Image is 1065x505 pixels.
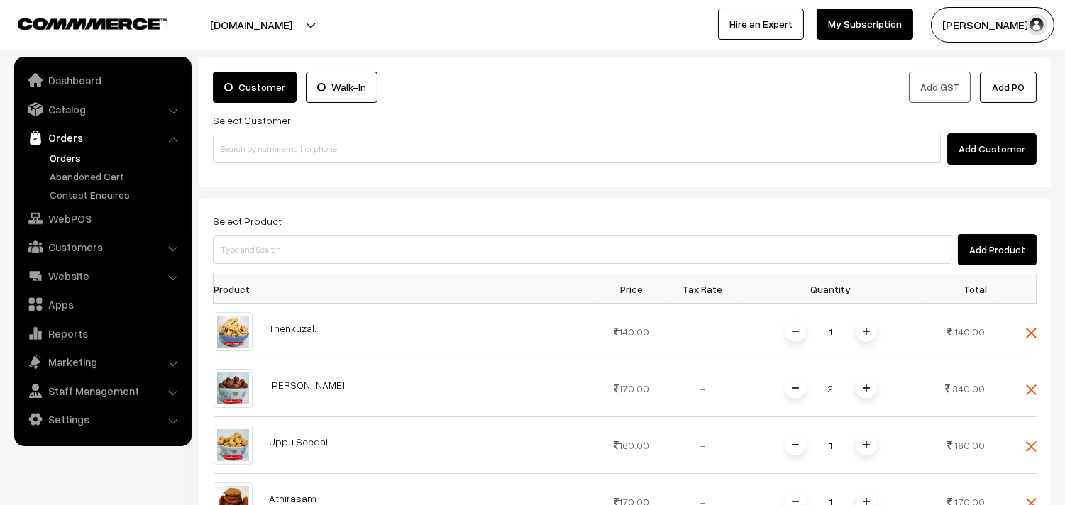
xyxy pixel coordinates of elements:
a: Customers [18,234,187,260]
span: - [700,326,705,338]
img: minus [792,328,799,335]
a: Dashboard [18,67,187,93]
img: close [1026,441,1037,452]
a: Abandoned Cart [46,169,187,184]
img: plusI [863,328,870,335]
td: 140.00 [597,304,668,360]
img: user [1026,14,1047,35]
a: Hire an Expert [718,9,804,40]
input: Search by name, email, or phone [213,135,941,163]
a: Marketing [18,349,187,374]
span: 160.00 [955,439,986,451]
span: 340.00 [953,382,986,394]
img: plusI [863,384,870,392]
button: Add Product [958,234,1037,265]
button: Add Customer [947,133,1037,165]
img: COMMMERCE [18,18,167,29]
label: Customer [213,72,297,103]
a: Staff Management [18,378,187,404]
img: plusI [863,498,870,505]
span: 140.00 [955,326,986,338]
img: minus [792,441,799,448]
input: Type and Search [213,235,951,264]
button: [PERSON_NAME] s… [931,7,1054,43]
button: Add GST [909,72,971,103]
span: - [700,439,705,451]
a: Orders [18,125,187,150]
img: Krishna Jeyanthi7.jpg [214,312,253,351]
img: close [1026,384,1037,395]
button: [DOMAIN_NAME] [160,7,342,43]
a: My Subscription [817,9,913,40]
a: WebPOS [18,206,187,231]
img: Krishna Jeyanthi5.jpg [214,426,253,465]
img: minus [792,384,799,392]
th: Quantity [739,274,923,304]
a: Website [18,263,187,289]
a: Reports [18,321,187,346]
label: Select Product [213,213,282,228]
a: Thenkuzal. [270,322,317,334]
img: Krishna Jeyanthi4.jpg [214,369,253,408]
label: Walk-In [306,72,377,103]
a: COMMMERCE [18,14,142,31]
a: Orders [46,150,187,165]
a: Settings [18,406,187,432]
a: Contact Enquires [46,187,187,202]
td: 160.00 [597,417,668,474]
th: Tax Rate [668,274,739,304]
a: Catalog [18,96,187,122]
label: Select Customer [213,113,291,128]
img: close [1026,328,1037,338]
img: minus [792,498,799,505]
span: - [700,382,705,394]
td: 170.00 [597,360,668,417]
a: Apps [18,292,187,317]
th: Total [923,274,994,304]
th: Product [214,274,261,304]
a: Athirasam [270,492,317,504]
a: [PERSON_NAME] [270,379,346,391]
th: Price [597,274,668,304]
a: Uppu Seedai [270,435,329,448]
img: plusI [863,441,870,448]
button: Add PO [980,72,1037,103]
